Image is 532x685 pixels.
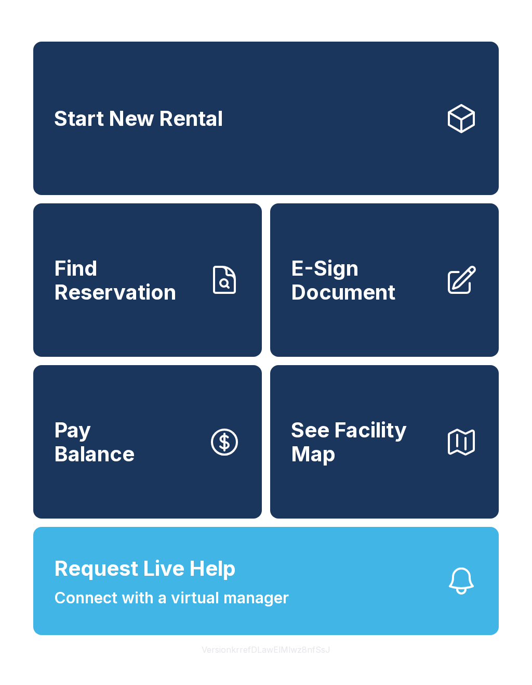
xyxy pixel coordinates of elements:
[54,256,199,304] span: Find Reservation
[291,418,436,466] span: See Facility Map
[33,365,262,519] button: PayBalance
[33,42,499,195] a: Start New Rental
[54,586,289,610] span: Connect with a virtual manager
[193,635,339,664] button: VersionkrrefDLawElMlwz8nfSsJ
[54,418,135,466] span: Pay Balance
[33,203,262,357] a: Find Reservation
[54,107,223,131] span: Start New Rental
[54,553,236,584] span: Request Live Help
[270,365,499,519] button: See Facility Map
[291,256,436,304] span: E-Sign Document
[270,203,499,357] a: E-Sign Document
[33,527,499,635] button: Request Live HelpConnect with a virtual manager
